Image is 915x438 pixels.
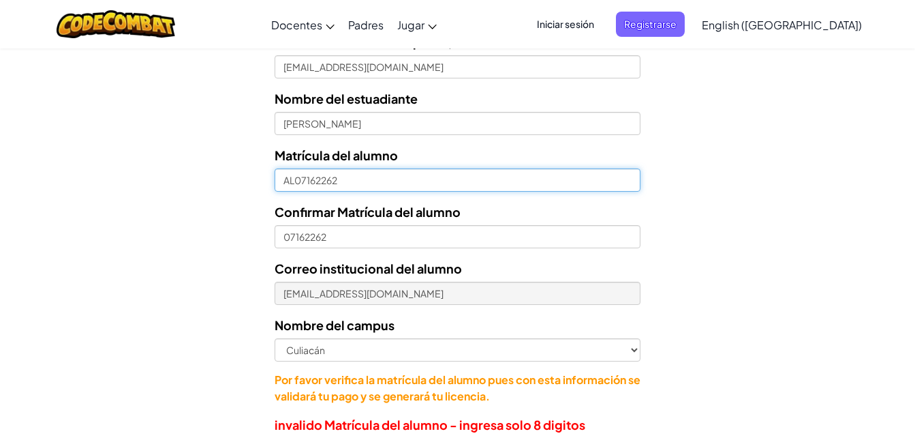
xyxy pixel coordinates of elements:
[341,6,390,43] a: Padres
[275,145,398,165] label: Matrícula del alumno
[275,415,640,435] p: invalido Matrícula del alumno - ingresa solo 8 digitos
[271,18,322,32] span: Docentes
[264,6,341,43] a: Docentes
[275,259,462,278] label: Correo institucional del alumno
[275,315,394,335] label: Nombre del campus
[397,18,424,32] span: Jugar
[275,89,418,108] label: Nombre del estuadiante
[275,372,640,405] p: Por favor verifica la matrícula del alumno pues con esta información se validará tu pago y se gen...
[529,12,602,37] button: Iniciar sesión
[57,10,176,38] img: Logotipo de CodeCombat
[275,202,461,222] label: Confirmar Matrícula del alumno
[702,18,862,32] span: English ([GEOGRAPHIC_DATA])
[695,6,869,43] a: English ([GEOGRAPHIC_DATA])
[390,6,444,43] a: Jugar
[616,12,685,37] button: Registrarse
